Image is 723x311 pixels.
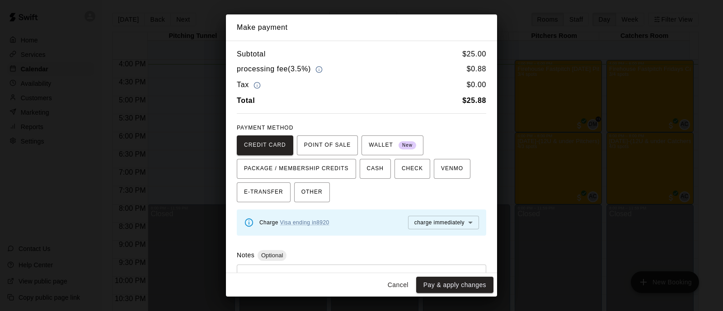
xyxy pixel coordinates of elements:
[280,219,329,226] a: Visa ending in 8920
[258,252,286,259] span: Optional
[467,79,486,91] h6: $ 0.00
[237,182,291,202] button: E-TRANSFER
[360,159,391,179] button: CASH
[441,162,463,176] span: VENMO
[237,48,266,60] h6: Subtotal
[259,219,329,226] span: Charge
[369,138,416,153] span: WALLET
[244,162,349,176] span: PACKAGE / MEMBERSHIP CREDITS
[367,162,384,176] span: CASH
[301,185,323,200] span: OTHER
[402,162,423,176] span: CHECK
[434,159,470,179] button: VENMO
[237,135,293,155] button: CREDIT CARD
[399,139,416,152] span: New
[237,63,325,75] h6: processing fee ( 3.5% )
[394,159,430,179] button: CHECK
[384,277,413,293] button: Cancel
[414,219,465,226] span: charge immediately
[416,277,493,293] button: Pay & apply changes
[237,97,255,104] b: Total
[237,79,263,91] h6: Tax
[294,182,330,202] button: OTHER
[237,125,293,131] span: PAYMENT METHOD
[361,135,423,155] button: WALLET New
[467,63,486,75] h6: $ 0.88
[244,138,286,153] span: CREDIT CARD
[297,135,358,155] button: POINT OF SALE
[304,138,351,153] span: POINT OF SALE
[244,185,283,200] span: E-TRANSFER
[226,14,497,41] h2: Make payment
[462,48,486,60] h6: $ 25.00
[237,251,254,259] label: Notes
[462,97,486,104] b: $ 25.88
[237,159,356,179] button: PACKAGE / MEMBERSHIP CREDITS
